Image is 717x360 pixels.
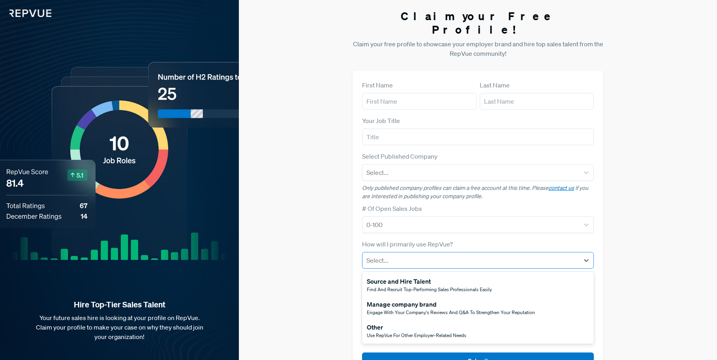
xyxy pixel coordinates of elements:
input: Title [362,129,594,145]
p: Claim your free profile to showcase your employer brand and hire top sales talent from the RepVue... [353,39,604,58]
span: Engage with your company's reviews and Q&A to strengthen your reputation [367,309,535,316]
span: Use RepVue for other employer-related needs [367,332,466,339]
label: Your Job Title [362,116,400,125]
strong: Hire Top-Tier Sales Talent [13,299,226,310]
input: Last Name [480,93,594,110]
label: How will I primarily use RepVue? [362,239,453,249]
span: Find and recruit top-performing sales professionals easily [367,286,492,293]
a: contact us [548,184,574,191]
p: Your future sales hire is looking at your profile on RepVue. Claim your profile to make your case... [13,313,226,341]
input: First Name [362,93,477,110]
label: First Name [362,80,393,90]
div: Source and Hire Talent [367,277,492,286]
label: # Of Open Sales Jobs [362,204,422,213]
p: Only published company profiles can claim a free account at this time. Please if you are interest... [362,184,594,201]
label: Last Name [480,80,510,90]
h3: Claim your Free Profile! [353,9,604,36]
div: Manage company brand [367,299,535,309]
div: Other [367,322,466,332]
label: Select Published Company [362,152,437,161]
